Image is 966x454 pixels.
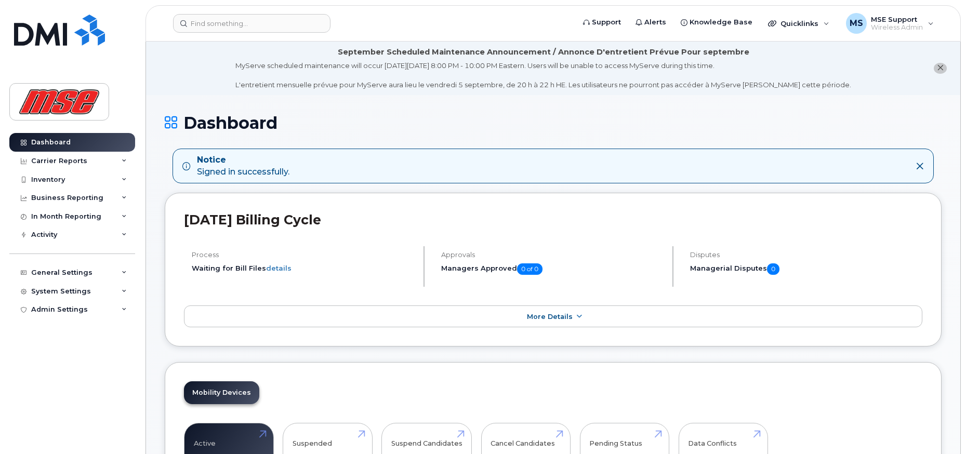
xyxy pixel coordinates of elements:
[441,263,664,275] h5: Managers Approved
[266,264,292,272] a: details
[192,263,415,273] li: Waiting for Bill Files
[767,263,779,275] span: 0
[441,251,664,259] h4: Approvals
[192,251,415,259] h4: Process
[165,114,942,132] h1: Dashboard
[690,251,922,259] h4: Disputes
[338,47,749,58] div: September Scheduled Maintenance Announcement / Annonce D'entretient Prévue Pour septembre
[527,313,573,321] span: More Details
[197,154,289,166] strong: Notice
[934,63,947,74] button: close notification
[517,263,542,275] span: 0 of 0
[197,154,289,178] div: Signed in successfully.
[184,381,259,404] a: Mobility Devices
[690,263,922,275] h5: Managerial Disputes
[235,61,851,90] div: MyServe scheduled maintenance will occur [DATE][DATE] 8:00 PM - 10:00 PM Eastern. Users will be u...
[184,212,922,228] h2: [DATE] Billing Cycle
